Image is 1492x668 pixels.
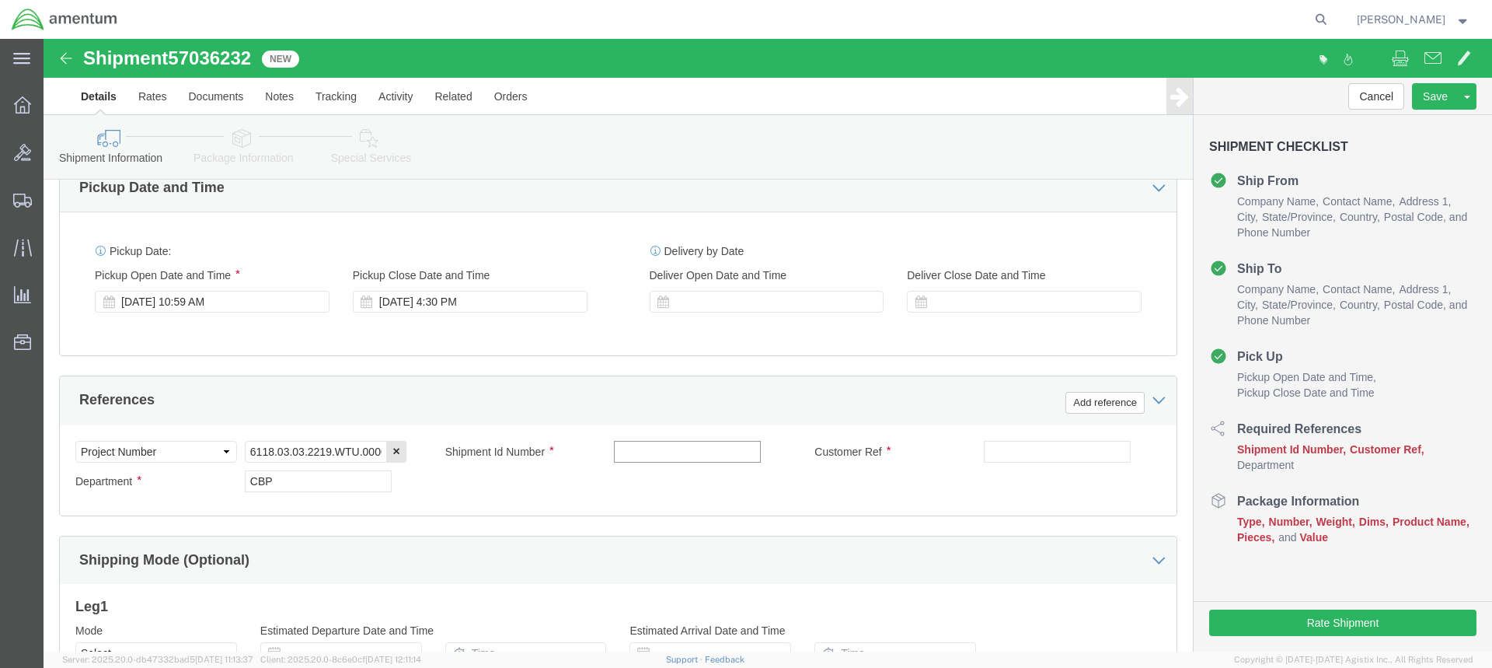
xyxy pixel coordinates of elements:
a: Support [666,655,705,664]
iframe: FS Legacy Container [44,39,1492,652]
span: Copyright © [DATE]-[DATE] Agistix Inc., All Rights Reserved [1234,653,1473,666]
span: [DATE] 12:11:14 [365,655,421,664]
a: Feedback [705,655,744,664]
button: [PERSON_NAME] [1356,10,1471,29]
span: Alvaro Borbon [1357,11,1445,28]
span: [DATE] 11:13:37 [195,655,253,664]
span: Client: 2025.20.0-8c6e0cf [260,655,421,664]
img: logo [11,8,118,31]
span: Server: 2025.20.0-db47332bad5 [62,655,253,664]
